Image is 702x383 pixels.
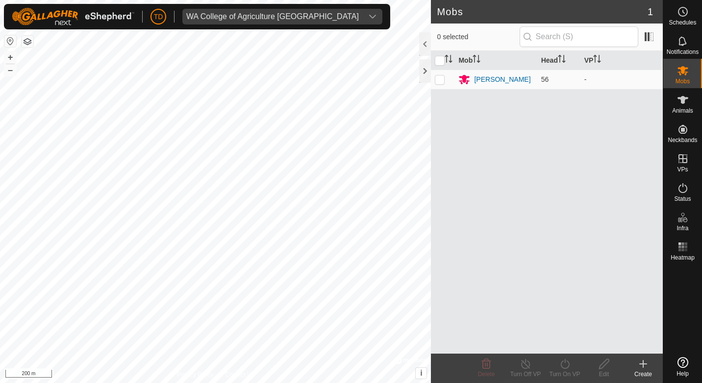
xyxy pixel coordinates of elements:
a: Privacy Policy [177,370,214,379]
p-sorticon: Activate to sort [558,56,566,64]
h2: Mobs [437,6,647,18]
p-sorticon: Activate to sort [593,56,601,64]
div: WA College of Agriculture [GEOGRAPHIC_DATA] [186,13,359,21]
span: Heatmap [671,255,695,261]
button: Reset Map [4,35,16,47]
span: Infra [677,225,688,231]
span: Animals [672,108,693,114]
img: Gallagher Logo [12,8,134,25]
input: Search (S) [520,26,638,47]
span: VPs [677,167,688,172]
div: Edit [584,370,624,379]
span: WA College of Agriculture Denmark [182,9,363,24]
div: Turn On VP [545,370,584,379]
div: Create [624,370,663,379]
span: Neckbands [668,137,697,143]
span: 1 [648,4,653,19]
a: Contact Us [225,370,254,379]
a: Help [663,353,702,381]
p-sorticon: Activate to sort [445,56,452,64]
span: TD [154,12,163,22]
span: 0 selected [437,32,519,42]
button: + [4,51,16,63]
span: Delete [478,371,495,378]
td: - [580,70,663,89]
span: Schedules [669,20,696,25]
button: – [4,64,16,76]
span: Notifications [667,49,699,55]
span: Mobs [676,78,690,84]
span: 56 [541,75,549,83]
div: dropdown trigger [363,9,382,24]
p-sorticon: Activate to sort [473,56,480,64]
div: Turn Off VP [506,370,545,379]
th: Head [537,51,580,70]
span: Help [677,371,689,377]
th: VP [580,51,663,70]
button: i [416,368,426,379]
th: Mob [454,51,537,70]
span: i [420,369,422,377]
div: [PERSON_NAME] [474,74,530,85]
span: Status [674,196,691,202]
button: Map Layers [22,36,33,48]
